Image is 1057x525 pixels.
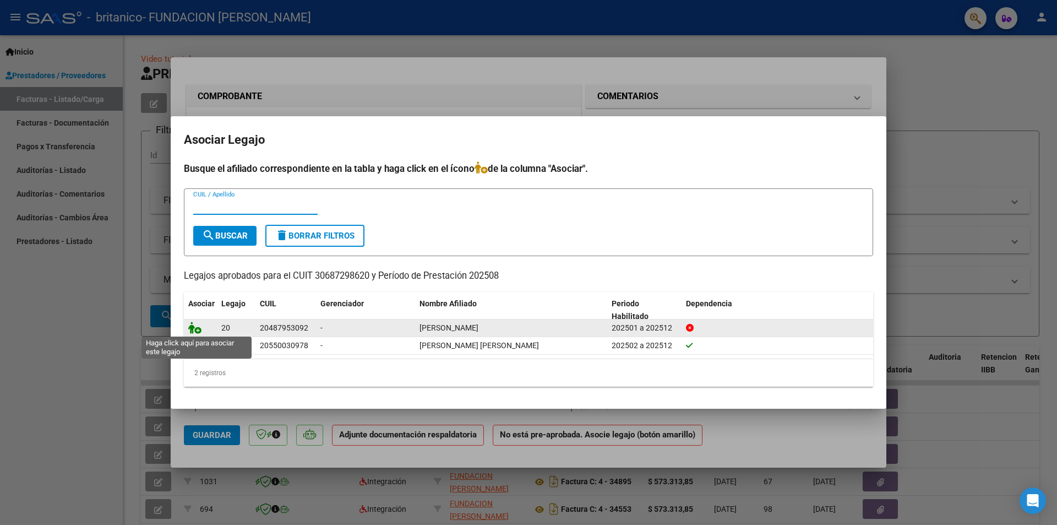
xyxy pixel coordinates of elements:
span: - [320,341,323,350]
div: 20550030978 [260,339,308,352]
div: Open Intercom Messenger [1020,488,1046,514]
span: 8 [221,341,226,350]
div: 20487953092 [260,322,308,334]
datatable-header-cell: Asociar [184,292,217,328]
span: Asociar [188,299,215,308]
span: CHANG ADRIAN ISAAC [419,323,478,332]
button: Buscar [193,226,257,246]
datatable-header-cell: Legajo [217,292,255,328]
span: Periodo Habilitado [612,299,649,321]
span: OYHENART SASSONE PEDRO DAVID [419,341,539,350]
datatable-header-cell: CUIL [255,292,316,328]
datatable-header-cell: Gerenciador [316,292,415,328]
datatable-header-cell: Periodo Habilitado [607,292,682,328]
span: Dependencia [686,299,732,308]
datatable-header-cell: Dependencia [682,292,874,328]
span: Gerenciador [320,299,364,308]
span: Legajo [221,299,246,308]
button: Borrar Filtros [265,225,364,247]
span: 20 [221,323,230,332]
h4: Busque el afiliado correspondiente en la tabla y haga click en el ícono de la columna "Asociar". [184,161,873,176]
div: 2 registros [184,359,873,387]
span: Borrar Filtros [275,231,355,241]
mat-icon: delete [275,229,288,242]
span: Buscar [202,231,248,241]
span: CUIL [260,299,276,308]
span: - [320,323,323,332]
h2: Asociar Legajo [184,129,873,150]
span: Nombre Afiliado [419,299,477,308]
mat-icon: search [202,229,215,242]
p: Legajos aprobados para el CUIT 30687298620 y Período de Prestación 202508 [184,269,873,283]
div: 202502 a 202512 [612,339,677,352]
div: 202501 a 202512 [612,322,677,334]
datatable-header-cell: Nombre Afiliado [415,292,607,328]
